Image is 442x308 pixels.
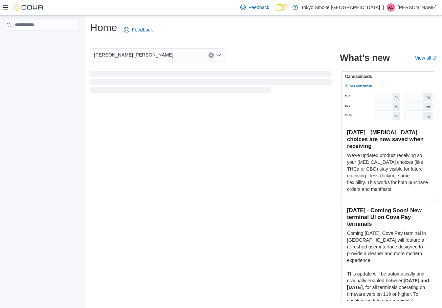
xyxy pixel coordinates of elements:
p: Tokyo Smoke [GEOGRAPHIC_DATA] [301,3,380,12]
span: [PERSON_NAME] [PERSON_NAME] [94,51,173,59]
div: Alex Collier [387,3,395,12]
button: Open list of options [216,52,221,58]
input: Dark Mode [275,4,289,11]
p: [PERSON_NAME] [398,3,437,12]
button: Clear input [208,52,214,58]
a: Feedback [121,23,155,37]
p: Coming [DATE], Cova Pay terminal in [GEOGRAPHIC_DATA] will feature a refreshed user interface des... [347,230,429,264]
svg: External link [433,56,437,60]
img: Cova [14,4,44,11]
nav: Complex example [4,32,80,48]
span: Feedback [132,26,153,33]
span: Feedback [248,4,269,11]
a: View allExternal link [415,55,437,61]
a: Feedback [238,1,272,14]
span: Loading [90,72,332,94]
h2: What's new [340,52,390,63]
h3: [DATE] - Coming Soon! New terminal UI on Cova Pay terminals [347,207,429,227]
h1: Home [90,21,117,35]
span: AC [388,3,394,12]
p: | [383,3,384,12]
h3: [DATE] - [MEDICAL_DATA] choices are now saved when receiving [347,129,429,149]
p: We've updated product receiving so your [MEDICAL_DATA] choices (like THCa or CBG) stay visible fo... [347,152,429,193]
